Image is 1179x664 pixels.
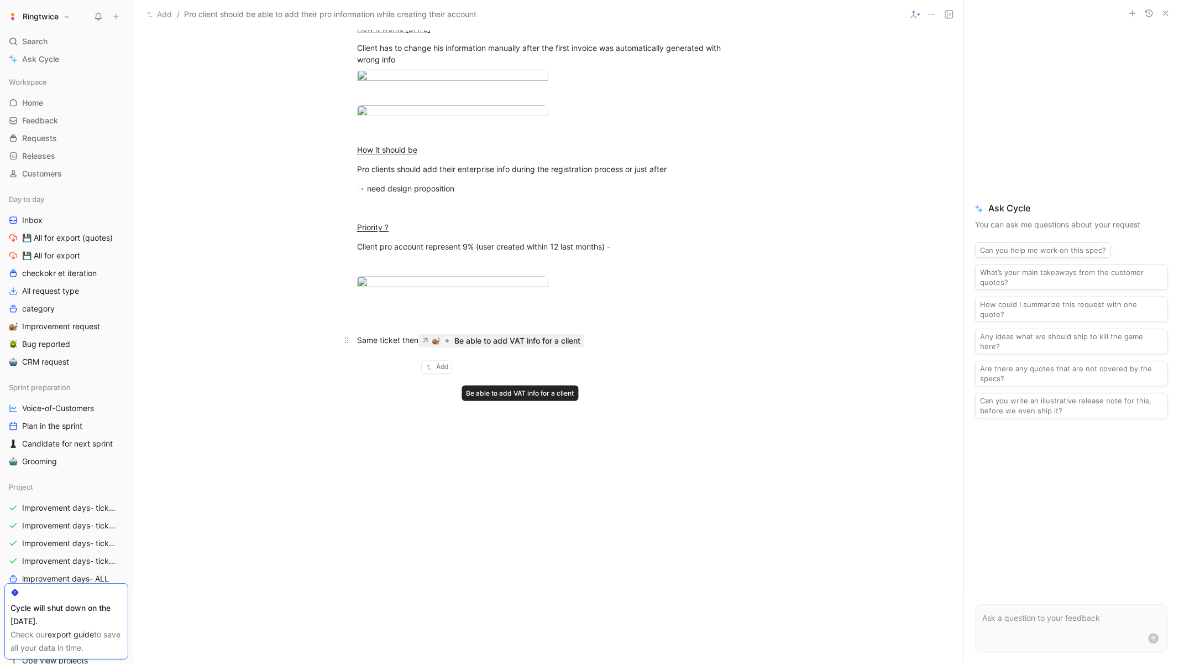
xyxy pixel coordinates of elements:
button: RingtwiceRingtwice [4,9,73,24]
span: Bug reported [22,339,70,350]
a: checkokr et iteration [4,265,128,282]
span: CRM request [22,356,69,367]
span: Sprint preparation [9,382,71,393]
a: export guide [48,630,94,639]
img: Ringtwice [7,11,18,22]
img: 🪲 [9,340,18,349]
a: Requests [4,130,128,147]
button: 🤖 [7,355,20,369]
span: Feedback [22,115,58,126]
a: Improvement days- tickets ready-legacy [4,553,128,569]
div: → need design proposition [357,183,740,194]
span: Releases [22,151,55,162]
a: 🤖Grooming [4,453,128,470]
span: Improvement request [22,321,100,332]
button: 🤖 [7,455,20,468]
span: Improvement days- tickets ready- React [22,520,117,531]
span: improvement days- ALL [22,573,109,584]
a: Improvement days- tickets ready- backend [4,535,128,552]
span: Home [22,97,43,108]
img: ♟️ [9,439,18,448]
span: category [22,303,55,314]
button: How could I summarize this request with one quote? [975,297,1168,322]
button: ♟️ [7,437,20,450]
a: category [4,300,128,317]
img: 🐌 [432,337,440,345]
a: Improvement days- tickets tackled ALL [4,500,128,516]
a: Home [4,95,128,111]
a: 💾 All for export [4,247,128,264]
span: Grooming [22,456,57,467]
u: Priority ? [357,222,389,232]
u: How it should be [357,145,417,154]
a: 🤖CRM request [4,354,128,370]
img: Capture d’écran 2025-08-08 à 11.35.44.png [357,276,548,291]
button: What’s your main takeaways from the customer quotes? [975,264,1168,290]
span: Project [9,481,33,492]
span: 💾 All for export [22,250,80,261]
div: Sprint preparation [4,379,128,396]
button: Can you write an illustrative release note for this, before we even ship it? [975,393,1168,418]
div: Day to day [4,191,128,207]
img: 🐌 [9,322,18,331]
span: Voice-of-Customers [22,403,94,414]
a: Customers [4,165,128,182]
span: Improvement days- tickets ready- backend [22,538,117,549]
span: Improvement days- tickets ready-legacy [22,556,117,567]
span: Ask Cycle [975,201,1168,215]
span: / [177,8,180,21]
a: Ask Cycle [4,51,128,68]
div: Workspace [4,74,128,90]
span: Customers [22,168,62,179]
div: Check our to save all your data in time. [11,628,122,655]
img: Capture d’écran 2025-08-08 à 11.30.19.png [357,70,548,85]
h1: Ringtwice [23,12,59,22]
a: Inbox [4,212,128,229]
a: Voice-of-Customers [4,400,128,417]
button: Add [144,8,175,21]
button: 🪲 [7,338,20,351]
div: Day to dayInbox💾 All for export (quotes)💾 All for exportcheckokr et iterationAll request typecate... [4,191,128,370]
div: Be able to add VAT info for a client [454,334,580,347]
img: 🤖 [9,457,18,466]
span: Add [436,363,448,371]
div: Cycle will shut down on the [DATE]. [11,601,122,628]
span: 💾 All for export (quotes) [22,232,113,243]
a: 🐌Be able to add VAT info for a client [418,334,584,347]
button: Are there any quotes that are not covered by the specs? [975,361,1168,386]
a: 🐌Improvement request [4,318,128,335]
p: You can ask me questions about your request [975,218,1168,231]
button: Can you help me work on this spec? [975,242,1111,258]
a: All request type [4,283,128,299]
span: Requests [22,133,57,144]
div: Sprint preparationVoice-of-CustomersPlan in the sprint♟️Candidate for next sprint🤖Grooming [4,379,128,470]
div: Client has to change his information manually after the first invoice was automatically generated... [357,42,740,65]
div: Client pro account represent 9% (user created within 12 last months) - [357,241,740,252]
a: Improvement days- tickets ready- React [4,517,128,534]
div: Search [4,33,128,50]
div: ProjectImprovement days- tickets tackled ALLImprovement days- tickets ready- ReactImprovement day... [4,479,128,605]
a: 🪲Bug reported [4,336,128,352]
img: 🤖 [9,357,18,366]
img: Capture d’écran 2025-08-08 à 11.21.12.png [357,105,548,120]
div: Pro clients should add their enterprise info during the registration process or just after [357,163,740,175]
a: 💾 All for export (quotes) [4,230,128,246]
a: Feedback [4,112,128,129]
a: ♟️Candidate for next sprint [4,435,128,452]
span: All request type [22,286,79,297]
a: improvement days- ALL [4,570,128,587]
span: Pro client should be able to add their pro information while creating their account [184,8,476,21]
button: 🐌 [7,320,20,333]
div: Same ticket then [357,334,740,346]
button: Any ideas what we should ship to kill the game here? [975,329,1168,354]
span: Plan in the sprint [22,421,82,432]
span: Candidate for next sprint [22,438,113,449]
span: Ask Cycle [22,53,59,66]
span: Workspace [9,76,47,87]
span: Search [22,35,48,48]
span: Day to day [9,194,44,205]
a: Releases [4,148,128,164]
span: checkokr et iteration [22,268,97,279]
div: Project [4,479,128,495]
span: Inbox [22,215,43,226]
